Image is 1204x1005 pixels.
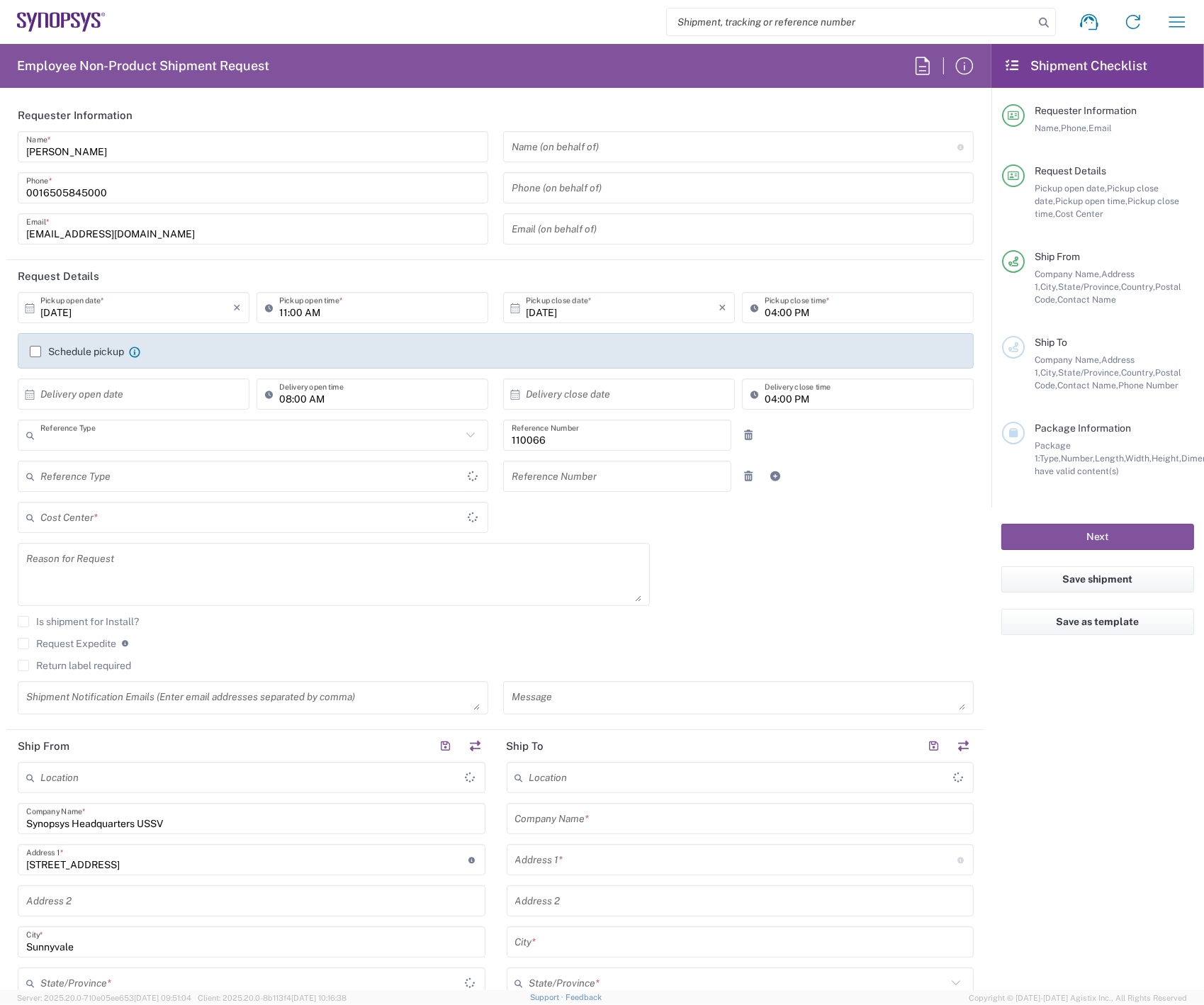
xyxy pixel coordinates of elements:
a: Remove Reference [738,466,758,486]
i: × [719,296,726,319]
span: [DATE] 10:16:38 [291,994,347,1002]
span: Height, [1152,453,1181,464]
h2: Ship To [507,739,544,753]
span: Requester Information [1035,105,1137,116]
span: Country, [1121,281,1155,292]
h2: Shipment Checklist [1004,57,1147,74]
span: Cost Center [1055,208,1103,219]
span: Request Details [1035,165,1106,176]
a: Remove Reference [738,425,758,445]
label: Return label required [18,660,131,671]
a: Support [530,993,566,1001]
label: Request Expedite [18,638,116,649]
a: Add Reference [765,466,785,486]
button: Next [1001,524,1194,550]
i: × [233,296,241,319]
h2: Employee Non-Product Shipment Request [17,57,269,74]
span: Pickup open time, [1055,196,1127,206]
label: Schedule pickup [30,346,124,357]
h2: Requester Information [18,108,133,123]
span: Client: 2025.20.0-8b113f4 [198,994,347,1002]
input: Shipment, tracking or reference number [667,9,1034,35]
h2: Ship From [18,739,69,753]
span: Phone Number [1118,380,1178,391]
span: Company Name, [1035,354,1101,365]
a: Feedback [566,993,602,1001]
span: Pickup open date, [1035,183,1107,193]
span: Package 1: [1035,440,1071,464]
span: Number, [1061,453,1095,464]
span: Company Name, [1035,269,1101,279]
button: Save as template [1001,609,1194,635]
span: Ship To [1035,337,1067,348]
span: Server: 2025.20.0-710e05ee653 [17,994,191,1002]
span: Contact Name, [1057,380,1118,391]
span: Copyright © [DATE]-[DATE] Agistix Inc., All Rights Reserved [969,992,1187,1004]
span: Width, [1125,453,1152,464]
span: Contact Name [1057,294,1116,305]
span: Phone, [1061,123,1088,133]
span: State/Province, [1058,281,1121,292]
span: City, [1040,367,1058,378]
span: Name, [1035,123,1061,133]
span: Length, [1095,453,1125,464]
span: Ship From [1035,251,1080,262]
span: Email [1088,123,1112,133]
label: Is shipment for Install? [18,616,139,627]
button: Save shipment [1001,566,1194,593]
span: Type, [1040,453,1061,464]
span: Country, [1121,367,1155,378]
span: Package Information [1035,422,1131,434]
span: State/Province, [1058,367,1121,378]
span: City, [1040,281,1058,292]
h2: Request Details [18,269,99,283]
span: [DATE] 09:51:04 [134,994,191,1002]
